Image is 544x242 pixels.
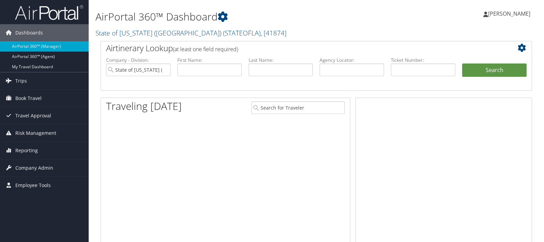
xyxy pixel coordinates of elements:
label: First Name: [177,57,242,63]
span: [PERSON_NAME] [488,10,530,17]
img: airportal-logo.png [15,4,83,20]
label: Last Name: [249,57,313,63]
span: (at least one field required) [173,45,238,53]
span: Risk Management [15,125,56,142]
span: Company Admin [15,159,53,176]
span: Book Travel [15,90,42,107]
label: Ticket Number: [391,57,455,63]
label: Company - Division: [106,57,171,63]
span: Trips [15,72,27,89]
a: State of [US_STATE] ([GEOGRAPHIC_DATA]) [95,28,286,38]
a: [PERSON_NAME] [483,3,537,24]
span: Dashboards [15,24,43,41]
label: Agency Locator: [320,57,384,63]
button: Search [462,63,527,77]
input: Search for Traveler [251,101,345,114]
span: , [ 41874 ] [261,28,286,38]
span: ( STATEOFLA ) [223,28,261,38]
h2: Airtinerary Lookup [106,42,491,54]
span: Employee Tools [15,177,51,194]
span: Reporting [15,142,38,159]
span: Travel Approval [15,107,51,124]
h1: Traveling [DATE] [106,99,182,113]
h1: AirPortal 360™ Dashboard [95,10,390,24]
